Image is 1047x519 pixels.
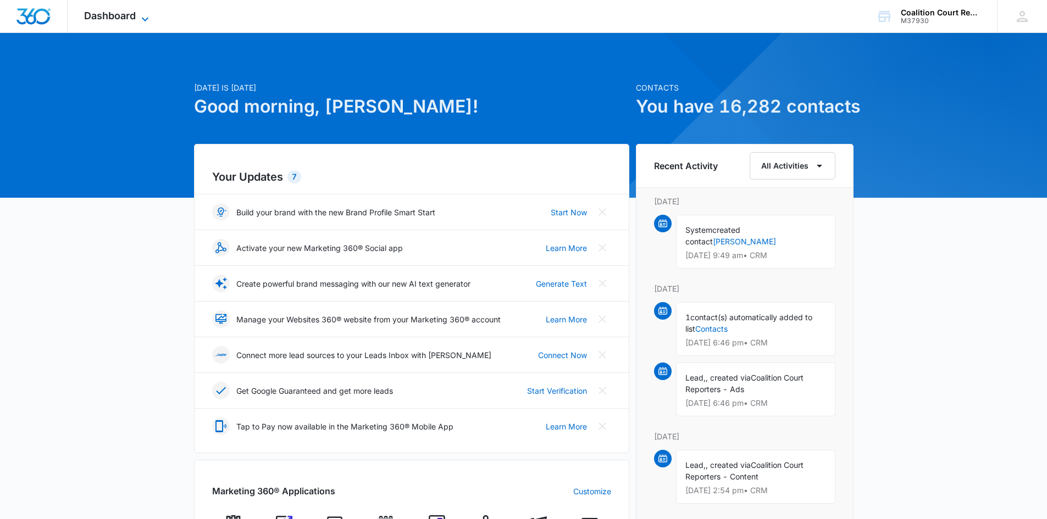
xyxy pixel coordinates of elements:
[901,17,981,25] div: account id
[636,93,854,120] h1: You have 16,282 contacts
[685,487,826,494] p: [DATE] 2:54 pm • CRM
[685,339,826,347] p: [DATE] 6:46 pm • CRM
[538,349,587,361] a: Connect Now
[236,421,453,432] p: Tap to Pay now available in the Marketing 360® Mobile App
[636,82,854,93] p: Contacts
[212,169,611,185] h2: Your Updates
[685,312,690,322] span: 1
[236,314,501,325] p: Manage your Websites 360® website from your Marketing 360® account
[594,203,611,221] button: Close
[706,460,751,470] span: , created via
[551,207,587,218] a: Start Now
[546,242,587,254] a: Learn More
[212,484,335,498] h2: Marketing 360® Applications
[594,275,611,292] button: Close
[594,382,611,399] button: Close
[685,225,712,235] span: System
[750,152,835,180] button: All Activities
[685,225,740,246] span: created contact
[236,385,393,397] p: Get Google Guaranteed and get more leads
[654,159,718,172] h6: Recent Activity
[194,82,629,93] p: [DATE] is [DATE]
[527,385,587,397] a: Start Verification
[546,421,587,432] a: Learn More
[685,460,706,470] span: Lead,
[573,485,611,497] a: Customize
[685,399,826,407] p: [DATE] 6:46 pm • CRM
[685,252,826,259] p: [DATE] 9:49 am • CRM
[695,324,728,333] a: Contacts
[685,312,812,333] span: contact(s) automatically added to list
[594,239,611,256] button: Close
[236,278,470,289] p: Create powerful brand messaging with our new AI text generator
[594,310,611,328] button: Close
[536,278,587,289] a: Generate Text
[654,431,835,442] p: [DATE]
[713,237,776,246] a: [PERSON_NAME]
[194,93,629,120] h1: Good morning, [PERSON_NAME]!
[84,10,136,21] span: Dashboard
[546,314,587,325] a: Learn More
[236,207,435,218] p: Build your brand with the new Brand Profile Smart Start
[901,8,981,17] div: account name
[287,170,301,183] div: 7
[654,196,835,207] p: [DATE]
[236,242,403,254] p: Activate your new Marketing 360® Social app
[685,373,706,382] span: Lead,
[654,283,835,294] p: [DATE]
[594,346,611,364] button: Close
[236,349,491,361] p: Connect more lead sources to your Leads Inbox with [PERSON_NAME]
[706,373,751,382] span: , created via
[594,417,611,435] button: Close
